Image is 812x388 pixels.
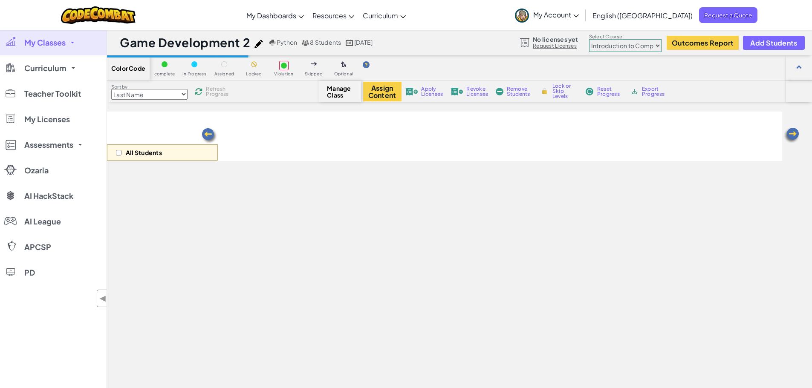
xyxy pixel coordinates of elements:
img: IconLock.svg [540,87,549,95]
span: Ozaria [24,167,49,174]
span: Refresh Progress [206,86,232,97]
img: IconLicenseRevoke.svg [451,88,463,95]
span: 8 Students [310,38,341,46]
span: Skipped [305,72,323,76]
a: Resources [308,4,358,27]
button: Add Students [743,36,804,50]
a: Curriculum [358,4,410,27]
a: My Account [511,2,583,29]
label: Select Course [589,33,662,40]
span: My Dashboards [246,11,296,20]
img: IconReset.svg [585,88,594,95]
button: Outcomes Report [667,36,739,50]
span: Manage Class [327,85,352,98]
img: MultipleUsers.png [301,40,309,46]
span: No licenses yet [533,36,578,43]
img: IconHint.svg [363,61,370,68]
span: Curriculum [363,11,398,20]
span: Add Students [750,39,797,46]
span: Apply Licenses [421,86,443,97]
span: Reset Progress [597,86,623,97]
button: Assign Content [363,82,402,101]
img: IconOptionalLevel.svg [341,61,347,68]
img: IconLicenseApply.svg [405,88,418,95]
img: Arrow_Left.png [783,127,800,144]
img: IconArchive.svg [630,88,639,95]
span: English ([GEOGRAPHIC_DATA]) [592,11,693,20]
img: IconRemoveStudents.svg [496,88,503,95]
span: [DATE] [354,38,373,46]
span: Optional [334,72,353,76]
a: Request Licenses [533,43,578,49]
span: Resources [312,11,347,20]
span: Remove Students [507,86,532,97]
span: Curriculum [24,64,66,72]
span: My Licenses [24,115,70,123]
img: Arrow_Left.png [201,127,218,144]
span: ◀ [99,292,107,305]
span: Python [277,38,297,46]
span: In Progress [182,72,206,76]
img: IconReload.svg [194,86,204,97]
span: Teacher Toolkit [24,90,81,98]
img: IconSkippedLevel.svg [311,62,317,66]
img: iconPencil.svg [254,40,263,48]
img: python.png [269,40,276,46]
span: My Classes [24,39,66,46]
img: calendar.svg [346,40,353,46]
h1: Game Development 2 [120,34,250,51]
label: Sort by [111,83,188,90]
span: Violation [274,72,293,76]
span: Assessments [24,141,73,149]
p: All Students [126,149,162,156]
span: Lock or Skip Levels [552,83,578,99]
a: My Dashboards [242,4,308,27]
span: Export Progress [642,86,668,97]
img: avatar [515,9,529,23]
span: AI HackStack [24,192,73,200]
span: Revoke Licenses [466,86,488,97]
span: complete [154,72,175,76]
span: AI League [24,218,61,225]
img: CodeCombat logo [61,6,136,24]
span: My Account [533,10,579,19]
span: Locked [246,72,262,76]
span: Assigned [214,72,234,76]
a: Request a Quote [699,7,757,23]
span: Color Code [111,65,145,72]
a: English ([GEOGRAPHIC_DATA]) [588,4,697,27]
